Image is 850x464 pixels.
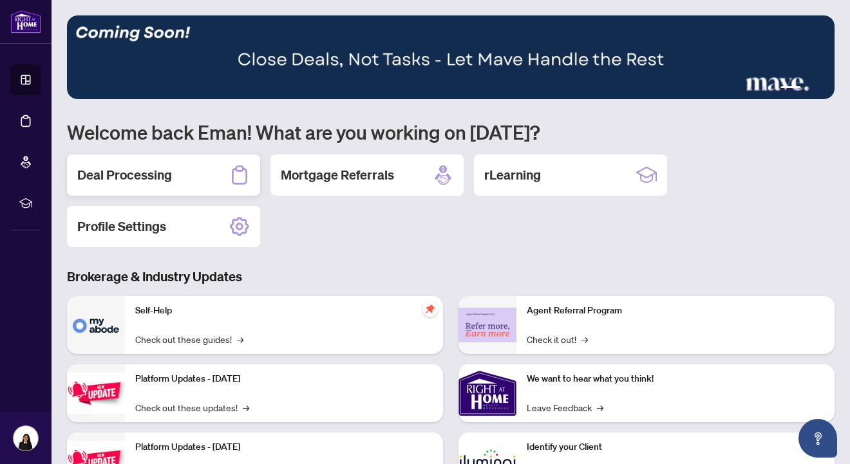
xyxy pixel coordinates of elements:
[770,86,775,91] button: 3
[806,86,811,91] button: 5
[527,440,824,454] p: Identify your Client
[798,419,837,458] button: Open asap
[484,166,541,184] h2: rLearning
[750,86,755,91] button: 1
[527,304,824,318] p: Agent Referral Program
[527,332,588,346] a: Check it out!→
[237,332,243,346] span: →
[77,166,172,184] h2: Deal Processing
[77,218,166,236] h2: Profile Settings
[67,373,125,413] img: Platform Updates - July 21, 2025
[67,15,835,99] img: Slide 3
[243,400,249,414] span: →
[817,86,822,91] button: 6
[67,268,835,286] h3: Brokerage & Industry Updates
[10,10,41,33] img: logo
[458,308,516,343] img: Agent Referral Program
[135,440,433,454] p: Platform Updates - [DATE]
[527,400,603,414] a: Leave Feedback→
[67,296,125,354] img: Self-Help
[760,86,765,91] button: 2
[458,364,516,422] img: We want to hear what you think!
[67,120,835,144] h1: Welcome back Eman! What are you working on [DATE]?
[422,301,438,317] span: pushpin
[135,400,249,414] a: Check out these updates!→
[135,304,433,318] p: Self-Help
[14,426,38,450] img: Profile Icon
[135,372,433,386] p: Platform Updates - [DATE]
[780,86,801,91] button: 4
[135,332,243,346] a: Check out these guides!→
[581,332,588,346] span: →
[527,372,824,386] p: We want to hear what you think!
[597,400,603,414] span: →
[281,166,394,184] h2: Mortgage Referrals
